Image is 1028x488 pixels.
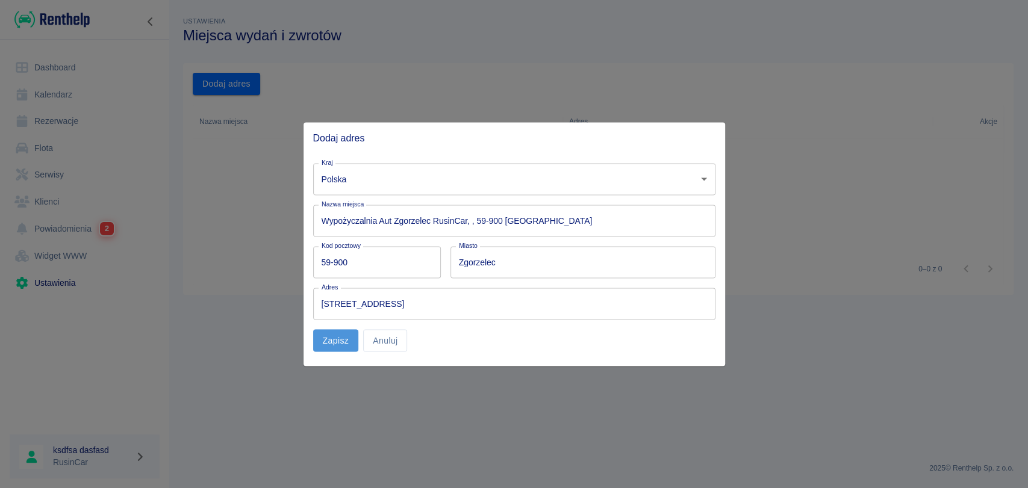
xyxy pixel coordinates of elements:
label: Nazwa miejsca [322,199,364,208]
label: Adres [322,282,338,291]
label: Kod pocztowy [322,241,361,250]
div: Polska [313,163,715,195]
button: Anuluj [363,330,407,352]
label: Miasto [459,241,478,250]
input: np. Biuro - plac wydań [313,205,715,236]
span: Dodaj adres [313,132,715,144]
button: Zapisz [313,330,359,352]
label: Kraj [322,158,333,167]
